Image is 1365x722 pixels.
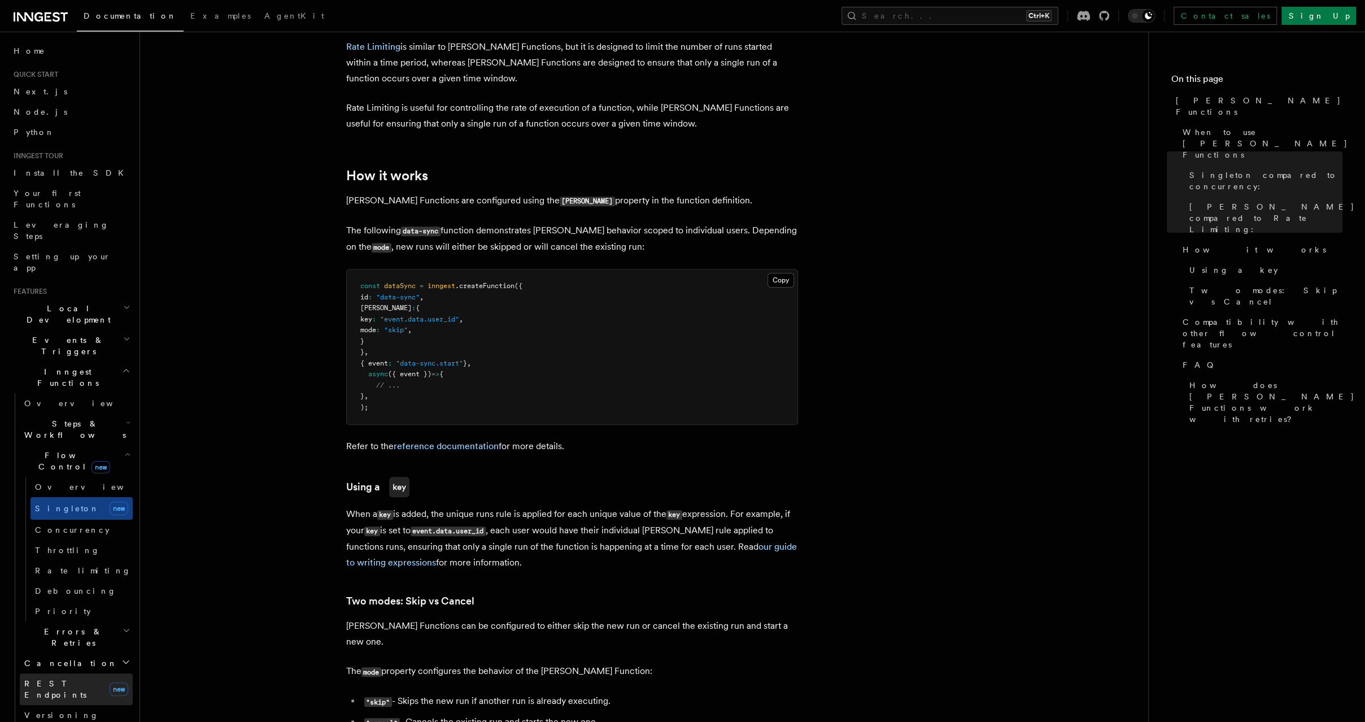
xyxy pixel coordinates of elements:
span: { [416,304,420,312]
a: Overview [30,477,133,497]
span: , [364,348,368,356]
span: AgentKit [264,11,324,20]
span: Throttling [35,546,100,555]
a: Singleton compared to concurrency: [1185,165,1342,197]
button: Copy [767,273,794,288]
span: Overview [35,482,151,492]
p: The property configures the behavior of the [PERSON_NAME] Function: [346,663,798,680]
a: Concurrency [30,520,133,540]
span: key [360,315,372,323]
span: , [459,315,463,323]
a: reference documentation [394,441,499,451]
span: [PERSON_NAME] Functions [1176,95,1342,118]
button: Errors & Retries [20,621,133,653]
span: , [420,293,424,301]
a: Rate limiting [30,560,133,581]
a: How it works [1178,240,1342,260]
span: Your first Functions [14,189,81,209]
span: } [360,392,364,400]
a: Node.js [9,102,133,122]
a: Leveraging Steps [9,215,133,246]
span: Singleton [35,504,99,513]
code: data-sync [401,227,441,236]
span: Using a key [1189,264,1278,276]
span: Singleton compared to concurrency: [1189,169,1342,192]
code: key [389,477,409,497]
span: Python [14,128,55,137]
span: Inngest tour [9,151,63,160]
p: The following function demonstrates [PERSON_NAME] behavior scoped to individual users. Depending ... [346,223,798,255]
span: .createFunction [455,282,514,290]
span: new [110,502,128,515]
code: key [364,527,380,536]
span: id [360,293,368,301]
h4: On this page [1171,72,1342,90]
button: Flow Controlnew [20,445,133,477]
span: } [463,359,467,367]
span: Debouncing [35,586,116,595]
span: "event.data.user_id" [380,315,459,323]
li: - Skips the new run if another run is already executing. [361,693,798,710]
span: FAQ [1183,359,1219,371]
span: } [360,348,364,356]
span: How does [PERSON_NAME] Functions work with retries? [1189,380,1355,425]
code: [PERSON_NAME] [560,197,615,206]
span: Two modes: Skip vs Cancel [1189,285,1342,307]
a: Two modes: Skip vs Cancel [346,593,474,609]
a: Throttling [30,540,133,560]
p: is similar to [PERSON_NAME] Functions, but it is designed to limit the number of runs started wit... [346,39,798,86]
code: mode [372,243,391,253]
a: Rate Limiting [346,41,400,52]
span: { [439,370,443,378]
div: Flow Controlnew [20,477,133,621]
button: Search...Ctrl+K [841,7,1058,25]
span: How it works [1183,244,1326,255]
a: Using a key [1185,260,1342,280]
span: // ... [376,381,400,389]
span: , [408,326,412,334]
span: Priority [35,607,91,616]
button: Local Development [9,298,133,330]
a: Compatibility with other flow control features [1178,312,1342,355]
span: [PERSON_NAME] compared to Rate Limiting: [1189,201,1355,235]
a: [PERSON_NAME] compared to Rate Limiting: [1185,197,1342,240]
span: Rate limiting [35,566,131,575]
code: event.data.user_id [411,527,486,536]
code: key [666,510,682,520]
span: inngest [428,282,455,290]
span: "skip" [384,326,408,334]
a: When to use [PERSON_NAME] Functions [1178,122,1342,165]
a: Contact sales [1174,7,1277,25]
a: REST Endpointsnew [20,673,133,705]
span: Errors & Retries [20,626,123,649]
span: async [368,370,388,378]
code: "skip" [364,697,392,707]
span: Events & Triggers [9,334,123,357]
button: Cancellation [20,653,133,673]
span: ({ [514,282,522,290]
a: Home [9,41,133,61]
a: Priority [30,601,133,621]
a: Two modes: Skip vs Cancel [1185,280,1342,312]
p: Rate Limiting is useful for controlling the rate of execution of a function, while [PERSON_NAME] ... [346,100,798,132]
a: Documentation [77,3,184,32]
span: ); [360,403,368,411]
span: } [360,337,364,345]
span: Install the SDK [14,168,130,177]
a: Using akey [346,477,409,497]
span: , [467,359,471,367]
a: Examples [184,3,258,31]
button: Inngest Functions [9,362,133,393]
span: : [376,326,380,334]
span: new [110,682,128,696]
span: "data-sync" [376,293,420,301]
code: key [377,510,393,520]
span: Flow Control [20,450,124,472]
a: Your first Functions [9,183,133,215]
span: Examples [190,11,251,20]
a: Install the SDK [9,163,133,183]
span: => [431,370,439,378]
span: Features [9,287,47,296]
span: Compatibility with other flow control features [1183,316,1342,350]
span: Leveraging Steps [14,220,109,241]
